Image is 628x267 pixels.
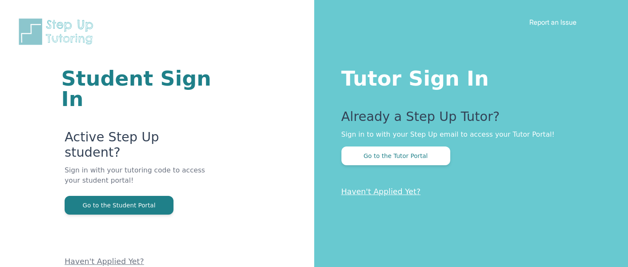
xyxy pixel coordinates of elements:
button: Go to the Tutor Portal [341,146,450,165]
a: Haven't Applied Yet? [341,187,421,196]
button: Go to the Student Portal [65,196,173,215]
a: Report an Issue [529,18,577,26]
a: Go to the Tutor Portal [341,152,450,160]
a: Haven't Applied Yet? [65,257,144,266]
h1: Tutor Sign In [341,65,594,89]
h1: Student Sign In [61,68,212,109]
p: Active Step Up student? [65,129,212,165]
img: Step Up Tutoring horizontal logo [17,17,99,46]
a: Go to the Student Portal [65,201,173,209]
p: Sign in to with your Step Up email to access your Tutor Portal! [341,129,594,140]
p: Sign in with your tutoring code to access your student portal! [65,165,212,196]
p: Already a Step Up Tutor? [341,109,594,129]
